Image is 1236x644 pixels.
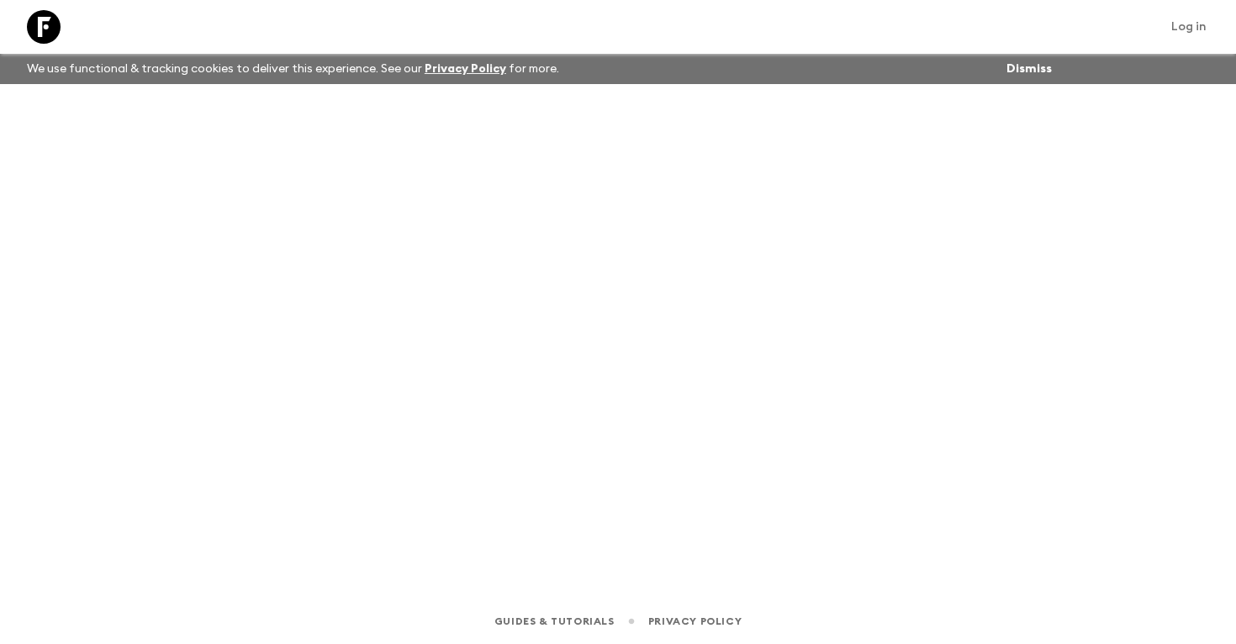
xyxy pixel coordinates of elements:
button: Dismiss [1002,57,1056,81]
p: We use functional & tracking cookies to deliver this experience. See our for more. [20,54,566,84]
a: Guides & Tutorials [494,612,615,631]
a: Privacy Policy [648,612,742,631]
a: Log in [1162,15,1216,39]
a: Privacy Policy [425,63,506,75]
